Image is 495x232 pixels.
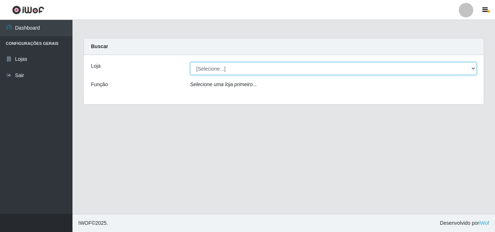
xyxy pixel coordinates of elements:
[91,62,100,70] label: Loja
[78,220,92,226] span: IWOF
[190,81,257,87] i: Selecione uma loja primeiro...
[440,219,489,227] span: Desenvolvido por
[91,43,108,49] strong: Buscar
[91,81,108,88] label: Função
[78,219,108,227] span: © 2025 .
[12,5,44,14] img: CoreUI Logo
[479,220,489,226] a: iWof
